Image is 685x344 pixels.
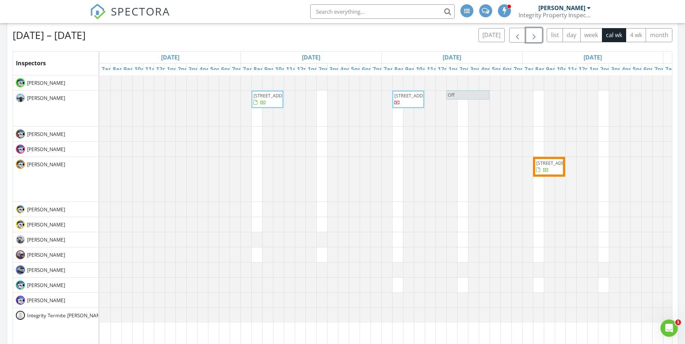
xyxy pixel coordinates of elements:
a: 12pm [295,63,315,75]
a: 8am [393,63,409,75]
a: 4pm [338,63,355,75]
span: [STREET_ADDRESS] [536,160,577,166]
a: 2pm [176,63,192,75]
a: 7am [382,63,398,75]
span: [PERSON_NAME] [26,236,66,243]
a: Go to September 10, 2025 [582,52,604,63]
span: [PERSON_NAME] [26,297,66,304]
a: 12pm [436,63,455,75]
a: 4pm [198,63,214,75]
a: 11am [284,63,304,75]
span: [PERSON_NAME] [26,161,66,168]
span: SPECTORA [111,4,170,19]
span: Inspectors [16,59,46,67]
img: dsc_0557.jpg [16,296,25,305]
a: 7am [523,63,539,75]
button: week [580,28,602,42]
a: 1pm [588,63,604,75]
a: 1pm [306,63,322,75]
span: [PERSON_NAME] [26,131,66,138]
div: Integrity Property Inspections [519,12,591,19]
button: [DATE] [478,28,505,42]
img: img_69061.jpg [16,250,25,259]
img: dsc_0554.jpg [16,281,25,290]
a: 7pm [230,63,246,75]
img: The Best Home Inspection Software - Spectora [90,4,106,19]
a: 5pm [349,63,365,75]
span: 1 [675,319,681,325]
a: Go to September 9, 2025 [441,52,463,63]
a: 9am [403,63,420,75]
a: 2pm [598,63,615,75]
img: 20211117_133804_1637181533167002.jpeg [16,235,25,244]
a: 8am [533,63,550,75]
img: 20230821_074344.jpg [16,265,25,274]
span: [STREET_ADDRESS] [253,92,294,99]
a: 5pm [631,63,647,75]
a: 3pm [468,63,485,75]
a: 9am [544,63,560,75]
button: day [563,28,581,42]
button: month [646,28,672,42]
span: [PERSON_NAME] [26,94,66,102]
span: [PERSON_NAME] [26,146,66,153]
a: 11am [143,63,163,75]
span: [PERSON_NAME] [26,79,66,87]
img: dsc_0562.jpg [16,160,25,169]
span: [STREET_ADDRESS] [394,92,435,99]
a: 9am [122,63,138,75]
button: cal wk [602,28,627,42]
button: 4 wk [626,28,646,42]
a: 6pm [360,63,376,75]
a: 9am [263,63,279,75]
a: 7pm [371,63,387,75]
a: 1pm [447,63,463,75]
a: 12pm [154,63,174,75]
a: 3pm [609,63,625,75]
a: 10am [414,63,434,75]
a: SPECTORA [90,10,170,25]
a: 2pm [317,63,333,75]
a: 5pm [490,63,506,75]
a: 7am [241,63,257,75]
h2: [DATE] – [DATE] [13,28,86,42]
span: [PERSON_NAME] [26,221,66,228]
a: 4pm [620,63,636,75]
a: Go to September 7, 2025 [159,52,181,63]
img: dsc_0559.jpg [16,205,25,214]
button: Next [526,28,543,43]
img: dsc_0558.jpg [16,129,25,138]
a: 12pm [577,63,596,75]
iframe: Intercom live chat [660,319,678,337]
span: Off [448,92,455,98]
a: 5pm [208,63,225,75]
a: 3pm [328,63,344,75]
a: Go to September 8, 2025 [300,52,322,63]
span: [PERSON_NAME] [26,251,66,259]
a: 7pm [653,63,669,75]
a: 10am [555,63,575,75]
a: 7pm [512,63,528,75]
span: [PERSON_NAME] [26,282,66,289]
a: 6pm [642,63,658,75]
a: 10am [273,63,293,75]
a: 6pm [501,63,517,75]
a: 3pm [187,63,203,75]
a: 7am [663,63,680,75]
a: 2pm [458,63,474,75]
img: dsc_0555.jpg [16,145,25,154]
a: 8am [252,63,268,75]
img: dsc_0549.jpg [16,78,25,87]
a: 10am [133,63,152,75]
a: 1pm [165,63,181,75]
div: [PERSON_NAME] [538,4,585,12]
button: Previous [509,28,526,43]
a: 11am [425,63,445,75]
a: 8am [111,63,127,75]
a: 11am [566,63,585,75]
input: Search everything... [310,4,455,19]
a: 6pm [219,63,235,75]
img: default-user-f0147aede5fd5fa78ca7ade42f37bd4542148d508eef1c3d3ea960f66861d68b.jpg [16,311,25,320]
a: 4pm [479,63,495,75]
span: [PERSON_NAME] [26,266,66,274]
